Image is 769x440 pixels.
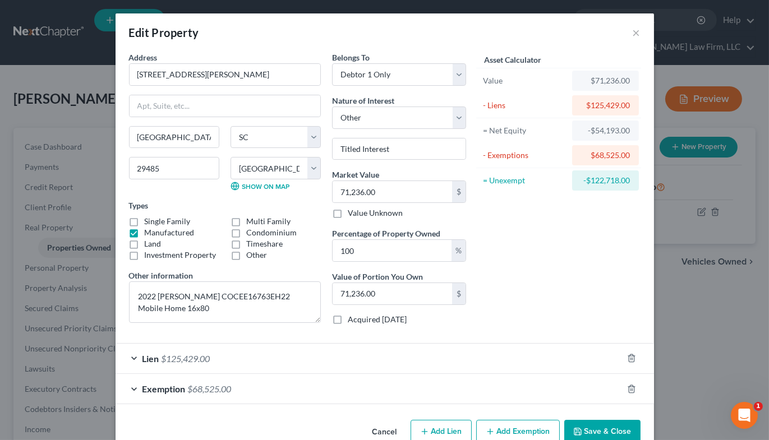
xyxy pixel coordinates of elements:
div: $71,236.00 [581,75,630,86]
span: Lien [142,353,159,364]
label: Investment Property [145,249,217,261]
div: $ [452,181,466,202]
span: 1 [754,402,763,411]
input: Apt, Suite, etc... [130,95,320,117]
div: - Exemptions [483,150,568,161]
input: 0.00 [333,240,452,261]
div: Edit Property [129,25,199,40]
label: Types [129,200,149,211]
div: Value [483,75,568,86]
label: Percentage of Property Owned [332,228,440,239]
div: $ [452,283,466,304]
label: Value of Portion You Own [332,271,423,282]
label: Other information [129,270,194,281]
span: Address [129,53,158,62]
div: $125,429.00 [581,100,630,111]
span: Belongs To [332,53,370,62]
div: = Net Equity [483,125,568,136]
span: Exemption [142,383,186,394]
label: Manufactured [145,227,195,238]
div: - Liens [483,100,568,111]
label: Multi Family [246,216,291,227]
button: × [633,26,641,39]
a: Show on Map [231,182,289,191]
input: 0.00 [333,181,452,202]
label: Land [145,238,162,249]
div: = Unexempt [483,175,568,186]
input: -- [333,138,466,160]
label: Market Value [332,169,379,180]
div: $68,525.00 [581,150,630,161]
iframe: Intercom live chat [731,402,758,429]
label: Acquired [DATE] [348,314,407,325]
label: Nature of Interest [332,95,394,106]
span: $68,525.00 [188,383,232,394]
label: Single Family [145,216,191,227]
label: Value Unknown [348,207,403,219]
span: $125,429.00 [162,353,210,364]
label: Other [246,249,267,261]
input: Enter address... [130,64,320,85]
label: Timeshare [246,238,283,249]
div: -$122,718.00 [581,175,630,186]
div: % [452,240,466,261]
div: -$54,193.00 [581,125,630,136]
input: 0.00 [333,283,452,304]
input: Enter city... [130,127,219,148]
label: Condominium [246,227,297,238]
input: Enter zip... [129,157,219,179]
label: Asset Calculator [484,54,541,66]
